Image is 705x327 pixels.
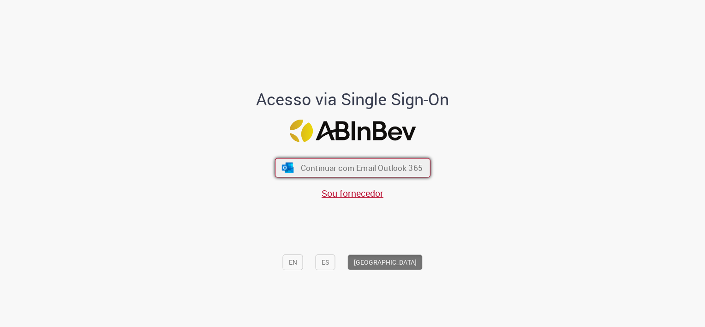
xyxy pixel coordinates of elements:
[300,163,422,173] span: Continuar com Email Outlook 365
[316,254,335,270] button: ES
[283,254,303,270] button: EN
[348,254,423,270] button: [GEOGRAPHIC_DATA]
[289,120,416,142] img: Logo ABInBev
[225,90,481,109] h1: Acesso via Single Sign-On
[281,163,294,173] img: ícone Azure/Microsoft 360
[322,187,383,200] a: Sou fornecedor
[275,158,430,178] button: ícone Azure/Microsoft 360 Continuar com Email Outlook 365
